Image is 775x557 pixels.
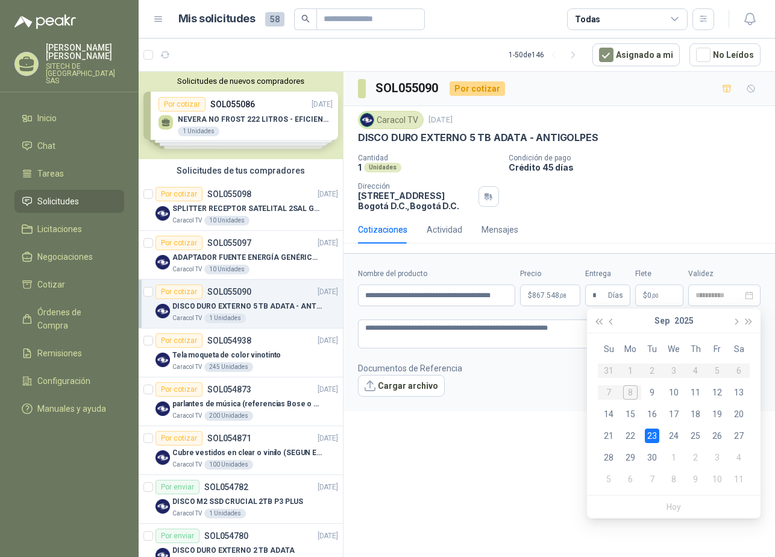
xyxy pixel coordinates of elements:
[172,252,322,263] p: ADAPTADOR FUENTE ENERGÍA GENÉRICO 24V 1A
[635,285,683,306] p: $ 0,00
[155,382,202,397] div: Por cotizar
[688,472,703,486] div: 9
[364,163,401,172] div: Unidades
[710,385,724,400] div: 12
[207,288,251,296] p: SOL055090
[358,362,462,375] p: Documentos de Referencia
[204,509,246,518] div: 1 Unidades
[139,377,343,426] a: Por cotizarSOL054873[DATE] Company Logoparlantes de música (referencias Bose o Alexa) CON MARCACI...
[139,329,343,377] a: Por cotizarSOL054938[DATE] Company LogoTela moqueta de color vinotintoCaracol TV245 Unidades
[641,403,663,425] td: 2025-09-16
[598,447,620,468] td: 2025-09-28
[601,429,616,443] div: 21
[689,43,761,66] button: No Leídos
[647,292,659,299] span: 0
[688,450,703,465] div: 2
[728,338,750,360] th: Sa
[318,530,338,542] p: [DATE]
[139,231,343,280] a: Por cotizarSOL055097[DATE] Company LogoADAPTADOR FUENTE ENERGÍA GENÉRICO 24V 1ACaracol TV10 Unidades
[139,280,343,329] a: Por cotizarSOL055090[DATE] Company LogoDISCO DURO EXTERNO 5 TB ADATA - ANTIGOLPESCaracol TV1 Unid...
[645,407,659,421] div: 16
[601,407,616,421] div: 14
[14,397,124,420] a: Manuales y ayuda
[428,115,453,126] p: [DATE]
[204,532,248,540] p: SOL054780
[598,425,620,447] td: 2025-09-21
[685,403,706,425] td: 2025-09-18
[575,13,600,26] div: Todas
[667,472,681,486] div: 8
[667,429,681,443] div: 24
[732,385,746,400] div: 13
[358,223,407,236] div: Cotizaciones
[728,403,750,425] td: 2025-09-20
[685,468,706,490] td: 2025-10-09
[37,306,113,332] span: Órdenes de Compra
[643,292,647,299] span: $
[450,81,505,96] div: Por cotizar
[37,222,82,236] span: Licitaciones
[663,338,685,360] th: We
[608,285,623,306] span: Días
[172,216,202,225] p: Caracol TV
[204,460,253,470] div: 100 Unidades
[520,268,580,280] label: Precio
[427,223,462,236] div: Actividad
[318,335,338,347] p: [DATE]
[645,450,659,465] div: 30
[732,407,746,421] div: 20
[139,72,343,159] div: Solicitudes de nuevos compradoresPor cotizarSOL055086[DATE] NEVERA NO FROST 222 LITROS - EFICIENC...
[688,429,703,443] div: 25
[14,162,124,185] a: Tareas
[265,12,284,27] span: 58
[155,285,202,299] div: Por cotizar
[375,79,440,98] h3: SOL055090
[706,468,728,490] td: 2025-10-10
[706,382,728,403] td: 2025-09-12
[143,77,338,86] button: Solicitudes de nuevos compradores
[688,268,761,280] label: Validez
[155,236,202,250] div: Por cotizar
[139,159,343,182] div: Solicitudes de tus compradores
[601,450,616,465] div: 28
[358,375,445,397] button: Cargar archivo
[654,309,670,333] button: Sep
[641,425,663,447] td: 2025-09-23
[139,426,343,475] a: Por cotizarSOL054871[DATE] Company LogoCubre vestidos en clear o vinilo (SEGUN ESPECIFICACIONES D...
[172,313,202,323] p: Caracol TV
[710,472,724,486] div: 10
[685,447,706,468] td: 2025-10-02
[172,411,202,421] p: Caracol TV
[706,403,728,425] td: 2025-09-19
[645,429,659,443] div: 23
[728,468,750,490] td: 2025-10-11
[358,154,499,162] p: Cantidad
[14,107,124,130] a: Inicio
[172,362,202,372] p: Caracol TV
[204,265,249,274] div: 10 Unidades
[728,425,750,447] td: 2025-09-27
[620,425,641,447] td: 2025-09-22
[620,403,641,425] td: 2025-09-15
[685,425,706,447] td: 2025-09-25
[635,268,683,280] label: Flete
[559,292,566,299] span: ,08
[155,529,199,543] div: Por enviar
[37,347,82,360] span: Remisiones
[172,265,202,274] p: Caracol TV
[598,338,620,360] th: Su
[706,425,728,447] td: 2025-09-26
[204,216,249,225] div: 10 Unidades
[728,447,750,468] td: 2025-10-04
[598,403,620,425] td: 2025-09-14
[663,382,685,403] td: 2025-09-10
[172,398,322,410] p: parlantes de música (referencias Bose o Alexa) CON MARCACION 1 LOGO (Mas datos en el adjunto)
[14,301,124,337] a: Órdenes de Compra
[155,206,170,221] img: Company Logo
[155,401,170,416] img: Company Logo
[37,250,93,263] span: Negociaciones
[155,255,170,269] img: Company Logo
[172,545,295,556] p: DISCO DURO EXTERNO 2 TB ADATA
[37,278,65,291] span: Cotizar
[620,338,641,360] th: Mo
